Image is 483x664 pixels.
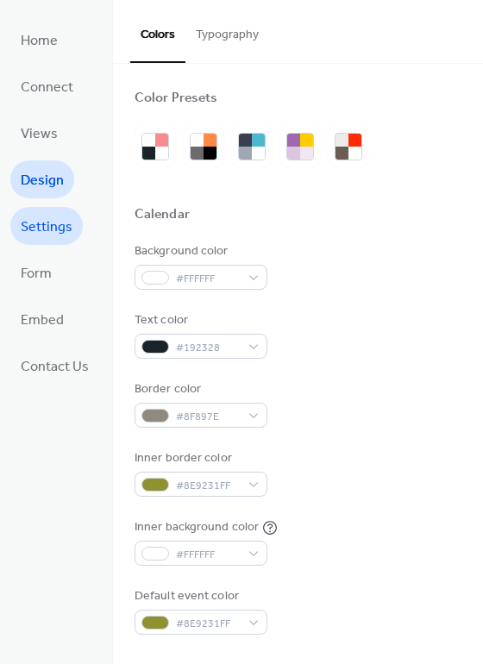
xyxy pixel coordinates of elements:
a: Views [10,114,68,152]
span: Design [21,167,64,195]
a: Home [10,21,68,59]
div: Color Presets [135,90,217,108]
div: Calendar [135,206,190,224]
a: Design [10,160,74,198]
span: Home [21,28,58,55]
span: #FFFFFF [176,270,240,288]
div: Inner background color [135,518,259,536]
span: Form [21,260,52,288]
span: #192328 [176,339,240,357]
a: Embed [10,300,74,338]
a: Form [10,254,62,291]
span: #8E9231FF [176,615,240,633]
span: #8E9231FF [176,477,240,495]
span: #FFFFFF [176,546,240,564]
span: Contact Us [21,354,89,381]
span: #8F897E [176,408,240,426]
span: Embed [21,307,64,335]
a: Settings [10,207,83,245]
div: Border color [135,380,264,398]
span: Settings [21,214,72,241]
div: Default event color [135,587,264,605]
span: Connect [21,74,73,102]
div: Text color [135,311,264,329]
span: Views [21,121,58,148]
div: Background color [135,242,264,260]
div: Inner border color [135,449,264,467]
a: Connect [10,67,84,105]
a: Contact Us [10,347,99,385]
